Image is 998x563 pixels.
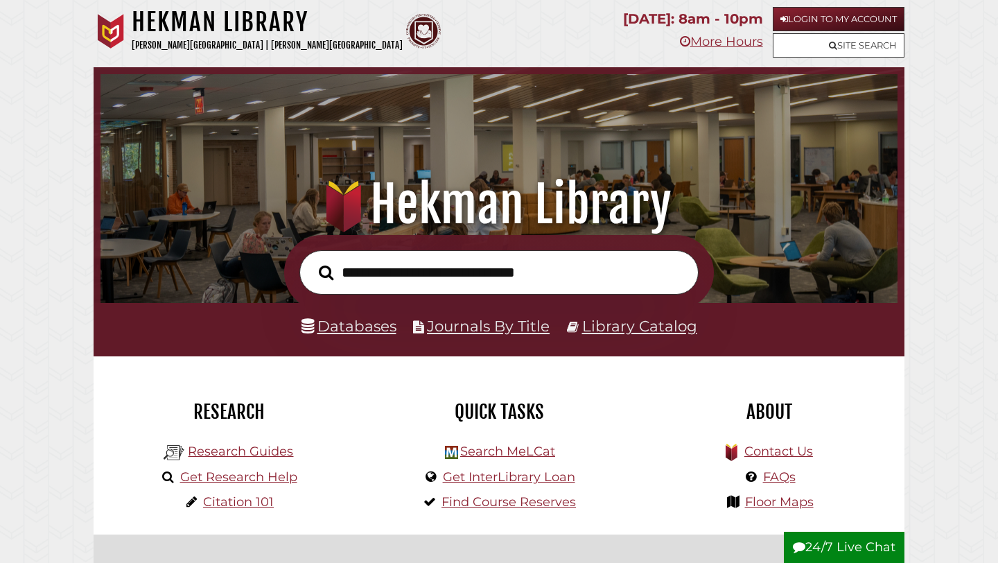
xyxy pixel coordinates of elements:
h2: About [645,400,894,424]
p: [DATE]: 8am - 10pm [623,7,763,31]
a: Journals By Title [427,317,550,335]
h1: Hekman Library [132,7,403,37]
img: Calvin Theological Seminary [406,14,441,49]
a: Get InterLibrary Loan [443,469,575,485]
a: Citation 101 [203,494,274,510]
a: FAQs [763,469,796,485]
h2: Research [104,400,353,424]
a: Research Guides [188,444,293,459]
a: Floor Maps [745,494,814,510]
img: Hekman Library Logo [164,442,184,463]
img: Calvin University [94,14,128,49]
a: Login to My Account [773,7,904,31]
h1: Hekman Library [116,174,883,235]
a: Site Search [773,33,904,58]
a: Databases [301,317,396,335]
i: Search [319,264,333,280]
h2: Quick Tasks [374,400,624,424]
a: Find Course Reserves [441,494,576,510]
p: [PERSON_NAME][GEOGRAPHIC_DATA] | [PERSON_NAME][GEOGRAPHIC_DATA] [132,37,403,53]
a: Get Research Help [180,469,297,485]
button: Search [312,261,340,284]
img: Hekman Library Logo [445,446,458,459]
a: Search MeLCat [460,444,555,459]
a: Contact Us [744,444,813,459]
a: More Hours [680,34,763,49]
a: Library Catalog [582,317,697,335]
